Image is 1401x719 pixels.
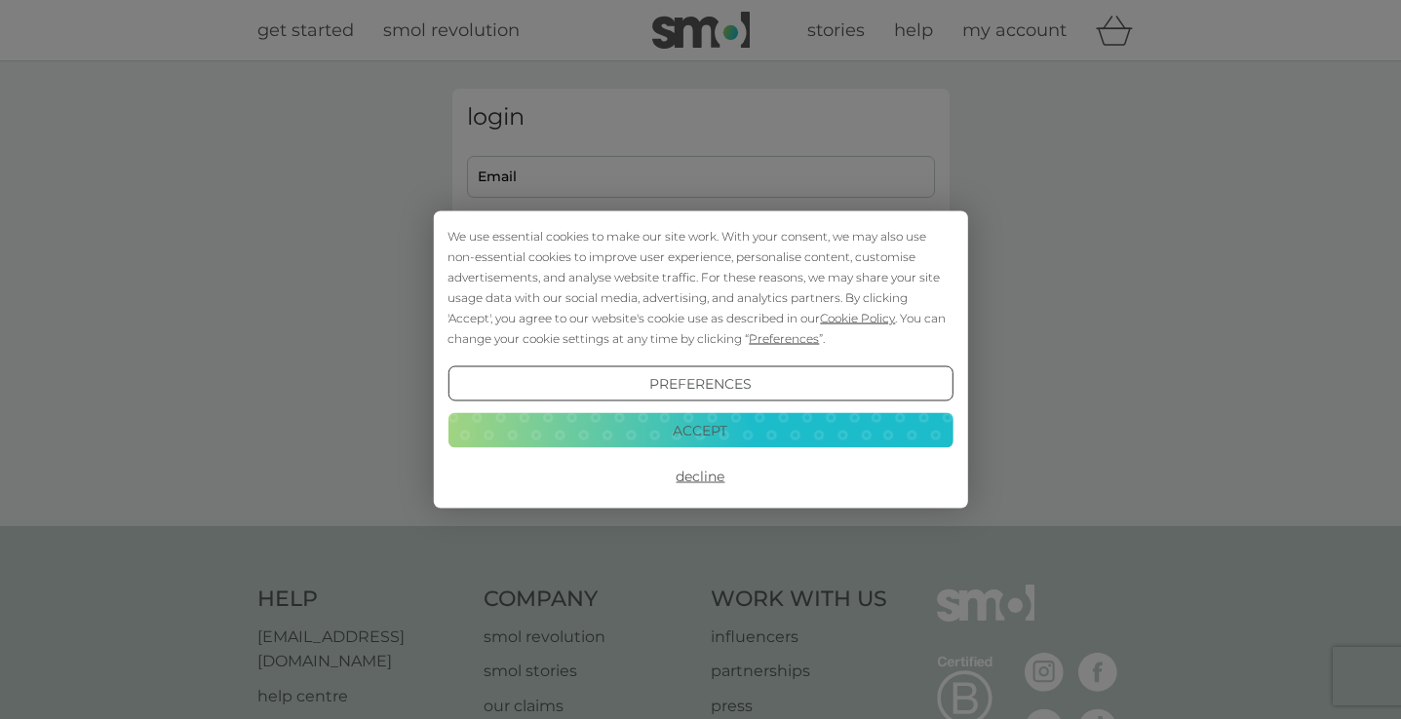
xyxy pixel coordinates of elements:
button: Accept [448,412,953,447]
button: Preferences [448,366,953,401]
div: We use essential cookies to make our site work. With your consent, we may also use non-essential ... [448,226,953,349]
div: Cookie Consent Prompt [433,211,967,509]
span: Cookie Policy [820,311,895,325]
span: Preferences [749,331,819,346]
button: Decline [448,459,953,494]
